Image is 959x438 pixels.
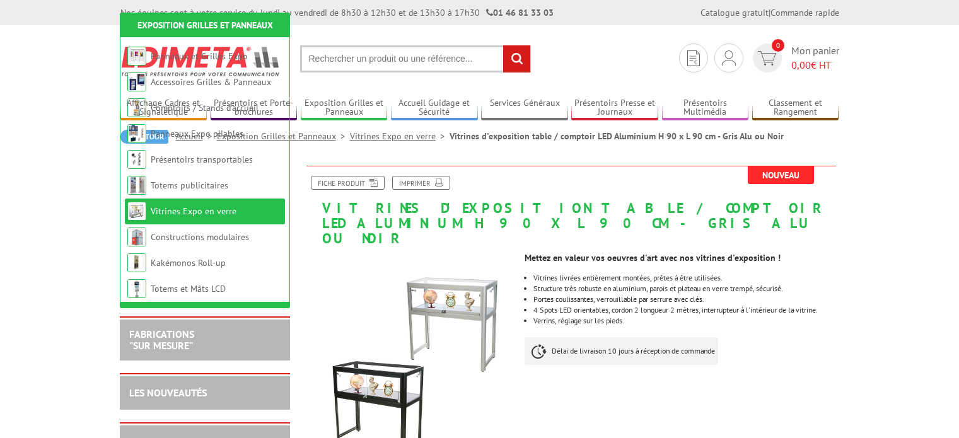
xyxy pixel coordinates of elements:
[748,166,814,184] span: Nouveau
[127,47,146,66] img: Panneaux et Grilles Expo
[127,72,146,91] img: Accessoires Grilles & Panneaux
[127,228,146,246] img: Constructions modulaires
[481,98,568,118] a: Services Généraux
[770,7,839,18] a: Commande rapide
[151,128,243,139] a: Panneaux Expo pliables
[791,58,839,72] span: € HT
[151,154,253,165] a: Présentoirs transportables
[127,253,146,272] img: Kakémonos Roll-up
[791,59,811,71] span: 0,00
[750,43,839,72] a: devis rapide 0 Mon panier 0,00€ HT
[662,98,749,118] a: Présentoirs Multimédia
[533,306,839,314] li: 4 Spots LED orientables, cordon 2 longueur 2 mètres, interrupteur à l'intérieur de la vitrine.
[525,252,781,263] strong: Mettez en valeur vos oeuvres d'art avec nos vitrines d'exposition !
[503,45,530,72] input: rechercher
[127,176,146,195] img: Totems publicitaires
[700,7,769,18] a: Catalogue gratuit
[127,124,146,143] img: Panneaux Expo pliables
[151,283,226,294] a: Totems et Mâts LCD
[151,180,228,191] a: Totems publicitaires
[752,98,839,118] a: Classement et Rangement
[533,274,839,282] li: Vitrines livrées entièrement montées, prêtes à être utilisées.
[533,296,839,303] li: Portes coulissantes, verrouillable par serrure avec clés.
[486,7,554,18] strong: 01 46 81 33 03
[758,51,776,66] img: devis rapide
[151,76,271,88] a: Accessoires Grilles & Panneaux
[294,166,849,246] h1: Vitrines d'exposition table / comptoir LED Aluminium H 90 x L 90 cm - Gris Alu ou Noir
[350,130,450,142] a: Vitrines Expo en verre
[151,257,226,268] a: Kakémonos Roll-up
[300,45,531,72] input: Rechercher un produit ou une référence...
[525,337,718,365] p: Délai de livraison 10 jours à réception de commande
[137,20,273,31] a: Exposition Grilles et Panneaux
[211,98,298,118] a: Présentoirs et Porte-brochures
[772,39,784,52] span: 0
[301,98,388,118] a: Exposition Grilles et Panneaux
[571,98,658,118] a: Présentoirs Presse et Journaux
[120,98,207,118] a: Affichage Cadres et Signalétique
[533,285,839,292] li: Structure très robuste en aluminium, parois et plateau en verre trempé, sécurisé.
[722,50,736,66] img: devis rapide
[127,150,146,169] img: Présentoirs transportables
[392,176,450,190] a: Imprimer
[687,50,700,66] img: devis rapide
[533,317,839,325] li: Verrins, réglage sur les pieds.
[120,6,554,19] div: Nos équipes sont à votre service du lundi au vendredi de 8h30 à 12h30 et de 13h30 à 17h30
[151,50,248,62] a: Panneaux et Grilles Expo
[391,98,478,118] a: Accueil Guidage et Sécurité
[450,130,784,142] li: Vitrines d'exposition table / comptoir LED Aluminium H 90 x L 90 cm - Gris Alu ou Noir
[700,6,839,19] div: |
[129,328,194,352] a: FABRICATIONS"Sur Mesure"
[151,205,236,217] a: Vitrines Expo en verre
[151,231,249,243] a: Constructions modulaires
[129,386,207,399] a: LES NOUVEAUTÉS
[311,176,385,190] a: Fiche produit
[791,43,839,72] span: Mon panier
[127,202,146,221] img: Vitrines Expo en verre
[127,279,146,298] img: Totems et Mâts LCD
